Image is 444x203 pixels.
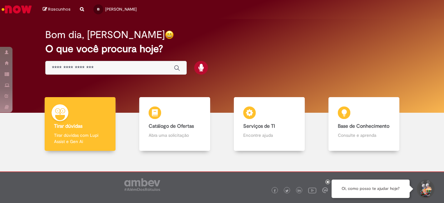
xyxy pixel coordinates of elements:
span: IB [97,7,100,11]
img: ServiceNow [1,3,33,16]
img: logo_footer_linkedin.png [298,189,301,193]
b: Serviços de TI [243,123,275,129]
a: Base de Conhecimento Consulte e aprenda [317,97,411,151]
button: Iniciar Conversa de Suporte [416,180,435,198]
img: logo_footer_youtube.png [308,186,316,194]
img: happy-face.png [165,30,174,39]
b: Catálogo de Ofertas [149,123,194,129]
h2: Bom dia, [PERSON_NAME] [45,29,165,40]
b: Base de Conhecimento [338,123,389,129]
a: Catálogo de Ofertas Abra uma solicitação [127,97,222,151]
a: Serviços de TI Encontre ajuda [222,97,317,151]
p: Tirar dúvidas com Lupi Assist e Gen Ai [54,132,106,145]
span: [PERSON_NAME] [105,7,137,12]
p: Abra uma solicitação [149,132,201,138]
b: Tirar dúvidas [54,123,82,129]
p: Consulte e aprenda [338,132,390,138]
img: logo_footer_ambev_rotulo_gray.png [124,178,160,191]
img: logo_footer_twitter.png [285,189,289,192]
a: Rascunhos [43,7,71,12]
a: Tirar dúvidas Tirar dúvidas com Lupi Assist e Gen Ai [33,97,127,151]
div: Oi, como posso te ajudar hoje? [332,180,410,198]
p: Encontre ajuda [243,132,296,138]
h2: O que você procura hoje? [45,43,399,54]
img: logo_footer_facebook.png [273,189,276,192]
img: logo_footer_workplace.png [322,187,328,193]
span: Rascunhos [48,6,71,12]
